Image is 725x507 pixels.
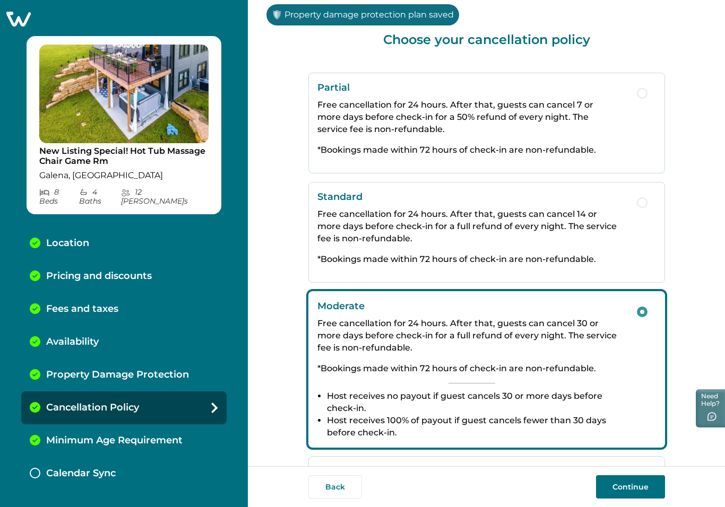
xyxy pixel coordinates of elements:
p: *Bookings made within 72 hours of check-in are non-refundable. [317,253,626,265]
p: Calendar Sync [46,468,116,479]
p: Free cancellation for 24 hours. After that, guests can cancel 14 or more days before check-in for... [317,208,626,244]
p: Fees and taxes [46,303,118,315]
p: Minimum Age Requirement [46,435,183,447]
p: Moderate [317,300,626,312]
button: StandardFree cancellation for 24 hours. After that, guests can cancel 14 or more days before chec... [308,182,665,283]
p: Standard [317,191,626,203]
p: *Bookings made within 72 hours of check-in are non-refundable. [317,144,626,156]
p: Choose your cancellation policy [308,32,665,47]
button: Continue [596,475,665,499]
p: Galena, [GEOGRAPHIC_DATA] [39,170,209,181]
p: 🛡️ Property damage protection plan saved [266,4,459,25]
p: Strict [317,465,626,477]
p: Cancellation Policy [46,402,139,414]
img: propertyImage_New Listing Special! Hot Tub Massage Chair Game Rm [39,45,209,143]
p: 4 Bath s [79,188,121,206]
li: Host receives no payout if guest cancels 30 or more days before check-in. [327,390,626,414]
p: Pricing and discounts [46,270,152,282]
p: New Listing Special! Hot Tub Massage Chair Game Rm [39,146,209,167]
p: Free cancellation for 24 hours. After that, guests can cancel 7 or more days before check-in for ... [317,99,626,135]
p: Property Damage Protection [46,369,189,381]
p: 12 [PERSON_NAME] s [121,188,209,206]
button: Back [308,475,362,499]
button: ModerateFree cancellation for 24 hours. After that, guests can cancel 30 or more days before chec... [308,291,665,448]
p: Partial [317,82,626,93]
li: Host receives 100% of payout if guest cancels fewer than 30 days before check-in. [327,414,626,439]
p: 8 Bed s [39,188,79,206]
p: Free cancellation for 24 hours. After that, guests can cancel 30 or more days before check-in for... [317,317,626,354]
p: Availability [46,336,99,348]
p: Location [46,238,89,249]
p: *Bookings made within 72 hours of check-in are non-refundable. [317,362,626,374]
button: PartialFree cancellation for 24 hours. After that, guests can cancel 7 or more days before check-... [308,73,665,173]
